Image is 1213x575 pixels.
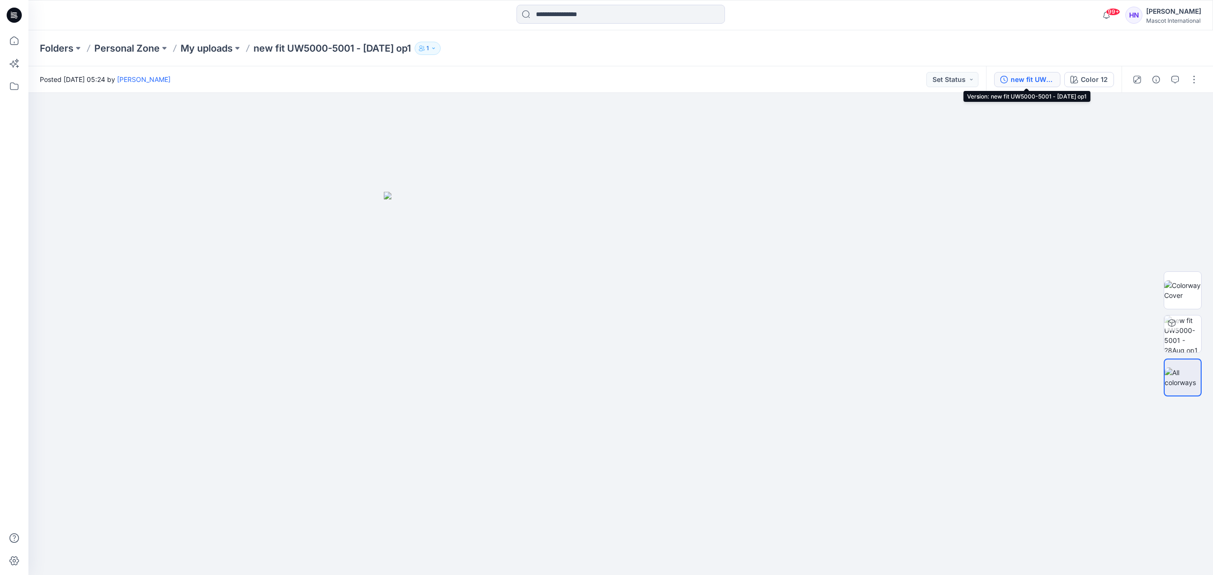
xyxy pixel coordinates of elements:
img: new fit UW5000-5001 - 28Aug op1 Color 12 [1164,315,1201,352]
button: 1 [415,42,441,55]
div: new fit UW5000-5001 - 28Aug op1 [1011,74,1054,85]
a: Personal Zone [94,42,160,55]
div: Color 12 [1081,74,1108,85]
a: [PERSON_NAME] [117,75,171,83]
button: Color 12 [1064,72,1114,87]
img: eyJhbGciOiJIUzI1NiIsImtpZCI6IjAiLCJzbHQiOiJzZXMiLCJ0eXAiOiJKV1QifQ.eyJkYXRhIjp7InR5cGUiOiJzdG9yYW... [384,192,858,575]
div: Mascot International [1146,17,1201,24]
p: new fit UW5000-5001 - [DATE] op1 [253,42,411,55]
span: 99+ [1106,8,1120,16]
button: Details [1149,72,1164,87]
div: [PERSON_NAME] [1146,6,1201,17]
img: Colorway Cover [1164,280,1201,300]
a: My uploads [181,42,233,55]
p: 1 [426,43,429,54]
img: All colorways [1165,368,1201,387]
button: new fit UW5000-5001 - [DATE] op1 [994,72,1060,87]
a: Folders [40,42,73,55]
div: HN [1125,7,1142,24]
span: Posted [DATE] 05:24 by [40,74,171,84]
